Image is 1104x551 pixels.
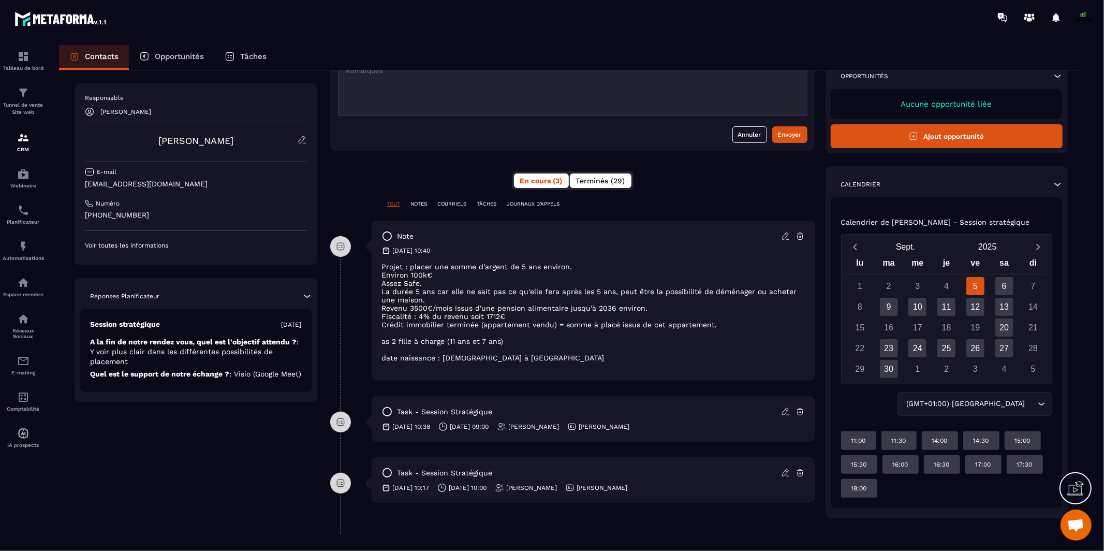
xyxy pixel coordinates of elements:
p: Calendrier [841,180,881,189]
div: 18 [937,318,955,337]
div: Search for option [897,392,1052,416]
div: 5 [1024,360,1042,378]
p: 17:00 [976,460,991,469]
p: Calendrier de [PERSON_NAME] - Session stratégique [841,218,1030,226]
p: date naissance : [DEMOGRAPHIC_DATA] à [GEOGRAPHIC_DATA] [382,354,805,362]
p: note [398,231,414,241]
span: : Y voir plus clair dans les différentes possibilités de placement [90,338,299,366]
p: Projet : placer une somme d'argent de 5 ans environ. [382,263,805,271]
p: La durée 5 ans car elle ne sait pas ce qu'elle fera après les 5 ans, peut être la possibilité de ... [382,287,805,304]
span: (GMT+01:00) [GEOGRAPHIC_DATA] [904,398,1027,410]
a: formationformationCRM [3,124,44,160]
button: Ajout opportunité [831,124,1063,148]
div: je [932,256,961,274]
p: Responsable [85,94,307,102]
p: Assez Safe. [382,279,805,287]
p: [DATE] 10:40 [393,247,431,255]
p: Tunnel de vente Site web [3,102,44,116]
img: formation [17,50,30,63]
p: TÂCHES [477,200,497,208]
p: 14:00 [932,437,948,445]
p: Opportunités [155,52,204,61]
p: Tableau de bord [3,65,44,71]
img: social-network [17,313,30,325]
p: CRM [3,147,44,152]
p: 16:30 [934,460,950,469]
div: Calendar wrapper [846,256,1048,378]
button: Open months overlay [865,238,947,256]
div: di [1019,256,1048,274]
p: 11:00 [851,437,866,445]
button: Previous month [846,240,865,254]
p: Session stratégique [90,320,160,329]
div: 2 [937,360,955,378]
a: Ouvrir le chat [1061,510,1092,541]
div: 13 [995,298,1013,316]
div: sa [990,256,1019,274]
p: Crédit immobilier terminée (appartement vendu) = somme à placé issus de cet appartement. [382,321,805,329]
a: Contacts [59,45,129,70]
p: Espace membre [3,292,44,297]
div: 11 [937,298,955,316]
div: lu [846,256,875,274]
div: 15 [851,318,869,337]
div: 3 [908,277,926,295]
div: 14 [1024,298,1042,316]
p: [EMAIL_ADDRESS][DOMAIN_NAME] [85,179,307,189]
a: social-networksocial-networkRéseaux Sociaux [3,305,44,347]
a: accountantaccountantComptabilité [3,383,44,419]
div: Calendar days [846,277,1048,378]
div: ma [874,256,903,274]
a: schedulerschedulerPlanificateur [3,196,44,233]
div: me [903,256,932,274]
div: 22 [851,339,869,357]
p: task - Session stratégique [398,407,493,417]
div: 27 [995,339,1013,357]
img: automations [17,240,30,253]
p: [DATE] 10:00 [449,484,487,492]
p: NOTES [411,200,428,208]
p: Opportunités [841,72,889,80]
p: 15:30 [851,460,867,469]
p: Webinaire [3,183,44,189]
a: emailemailE-mailing [3,347,44,383]
button: Envoyer [772,126,807,143]
div: 1 [851,277,869,295]
div: 10 [908,298,926,316]
p: [PERSON_NAME] [577,484,628,492]
p: Aucune opportunité liée [841,99,1053,109]
p: Réseaux Sociaux [3,328,44,339]
p: TOUT [387,200,401,208]
div: 20 [995,318,1013,337]
a: formationformationTableau de bord [3,42,44,79]
img: formation [17,86,30,99]
span: Terminés (29) [576,177,625,185]
div: 19 [966,318,984,337]
button: Annuler [732,126,767,143]
p: Automatisations [3,255,44,261]
p: Contacts [85,52,119,61]
p: IA prospects [3,442,44,448]
div: 1 [908,360,926,378]
img: email [17,355,30,367]
div: 6 [995,277,1013,295]
img: automations [17,427,30,440]
a: automationsautomationsWebinaire [3,160,44,196]
p: Numéro [96,199,120,208]
div: 26 [966,339,984,357]
p: Environ 100k€ [382,271,805,279]
p: JOURNAUX D'APPELS [507,200,560,208]
p: Comptabilité [3,406,44,412]
p: 18:00 [851,484,867,492]
p: [PERSON_NAME] [100,108,151,115]
img: accountant [17,391,30,403]
p: task - Session stratégique [398,468,493,478]
div: 9 [880,298,898,316]
div: 3 [966,360,984,378]
img: automations [17,168,30,180]
p: Réponses Planificateur [90,292,159,300]
div: 4 [995,360,1013,378]
p: [DATE] 10:38 [393,423,431,431]
button: En cours (3) [514,173,569,188]
p: [PERSON_NAME] [509,423,560,431]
